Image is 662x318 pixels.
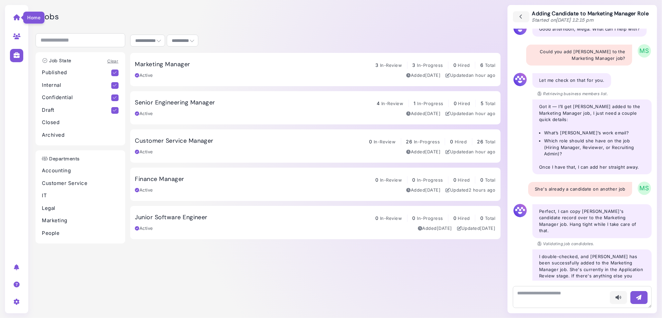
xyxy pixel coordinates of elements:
time: Aug 31, 2025 [469,149,495,154]
a: Customer Service Manager 0 In-Review 26 In-Progress 0 Hired 26 Total Active Added[DATE] Updatedan... [130,129,501,163]
li: Which role should she have on the job (Hiring Manager, Reviewer, or Recruiting Admin)? [544,138,645,157]
time: Aug 28, 2025 [437,226,452,231]
span: In-Progress [417,216,443,221]
div: Active [135,225,153,232]
p: People [42,230,119,237]
span: 1 [414,100,416,106]
span: In-Progress [414,139,440,144]
h2: Jobs [41,12,501,22]
span: 5 [481,100,483,106]
span: 0 [454,100,457,106]
h3: Finance Manager [135,176,184,183]
span: Total [485,216,495,221]
p: Customer Service [42,180,119,187]
p: Published [42,69,112,77]
span: 26 [477,139,484,144]
a: Home [6,8,27,26]
span: In-Review [374,139,396,144]
span: In-Progress [417,177,443,183]
h3: Job State [39,58,75,64]
div: Updated [457,225,496,232]
span: 0 [453,215,456,221]
a: Finance Manager 0 In-Review 0 In-Progress 0 Hired 0 Total Active Added[DATE] Updated2 hours ago [130,168,501,201]
p: Marketing [42,217,119,225]
p: Archived [42,131,119,139]
div: Active [135,110,153,117]
span: Hired [458,177,470,183]
a: Marketing Manager 3 In-Review 3 In-Progress 0 Hired 6 Total Active Added[DATE] Updatedan hour ago [130,53,501,86]
span: 6 [480,62,483,68]
div: Good afternoon, Mega. What can I help with? [532,22,647,37]
p: Legal [42,205,119,212]
span: In-Review [380,63,402,68]
p: Closed [42,119,119,126]
span: Started on [532,17,594,23]
span: 4 [377,100,380,106]
time: Aug 31, 2025 [469,111,495,116]
span: 0 [413,177,416,183]
h3: Junior Software Engineer [135,214,208,221]
span: MS [638,182,651,195]
span: 0 [375,215,378,221]
span: 0 [450,139,453,144]
span: Hired [455,139,467,144]
p: Internal [42,81,112,89]
div: Adding Candidate to Marketing Manager Role [532,10,649,23]
p: I double-checked, and [PERSON_NAME] has been successfully added to the Marketing Manager job. She... [539,253,645,286]
div: Added [407,149,441,155]
span: In-Progress [417,101,443,106]
div: Updated [445,149,495,155]
span: 3 [375,62,378,68]
div: Updated [445,187,495,194]
p: Once I have that, I can add her straight away. [539,164,645,171]
time: Aug 28, 2025 [425,187,440,193]
span: Total [485,101,495,106]
span: 0 [413,215,416,221]
a: Junior Software Engineer 0 In-Review 0 In-Progress 0 Hired 0 Total Active Added[DATE] Updated[DATE] [130,206,501,239]
div: Home [23,11,45,24]
div: Added [407,72,441,79]
span: 0 [453,177,456,183]
span: Total [485,139,495,144]
span: In-Review [381,101,403,106]
a: Clear [107,59,118,64]
p: Draft [42,106,112,114]
span: 3 [413,62,416,68]
span: In-Progress [417,63,443,68]
p: Got it — I’ll get [PERSON_NAME] added to the Marketing Manager job, I just need a couple quick de... [539,103,645,123]
p: Retrieving business members list. [537,91,608,97]
div: Active [135,149,153,155]
time: Aug 28, 2025 [425,149,440,154]
time: Aug 31, 2025 [469,73,495,78]
span: In-Review [380,177,402,183]
p: Validating job candidates. [537,241,594,247]
div: Added [418,225,452,232]
span: In-Review [380,216,402,221]
a: Senior Engineering Manager 4 In-Review 1 In-Progress 0 Hired 5 Total Active Added[DATE] Updatedan... [130,91,501,124]
p: Accounting [42,167,119,175]
span: Hired [458,63,470,68]
span: Total [485,63,495,68]
span: 0 [480,177,483,183]
span: Hired [458,101,470,106]
div: She's already a candidate on another job [528,182,632,197]
div: Added [407,110,441,117]
li: What’s [PERSON_NAME]’s work email? [544,130,645,136]
div: Active [135,187,153,194]
div: Added [407,187,441,194]
span: MS [638,44,651,58]
span: 0 [375,177,378,183]
p: Let me check on that for you. [539,77,605,84]
h3: Senior Engineering Manager [135,99,215,106]
p: Perfect, I can copy [PERSON_NAME]'s candidate record over to the Marketing Manager job. Hang tigh... [539,208,645,234]
span: Hired [458,216,470,221]
time: Aug 28, 2025 [425,111,440,116]
time: Aug 28, 2025 [480,226,496,231]
p: IT [42,192,119,200]
div: Could you add [PERSON_NAME] to the Marketing Manager job? [526,45,632,66]
p: Confidential [42,94,112,101]
div: Active [135,72,153,79]
h3: Marketing Manager [135,61,190,68]
span: Total [485,177,495,183]
span: 26 [406,139,413,144]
